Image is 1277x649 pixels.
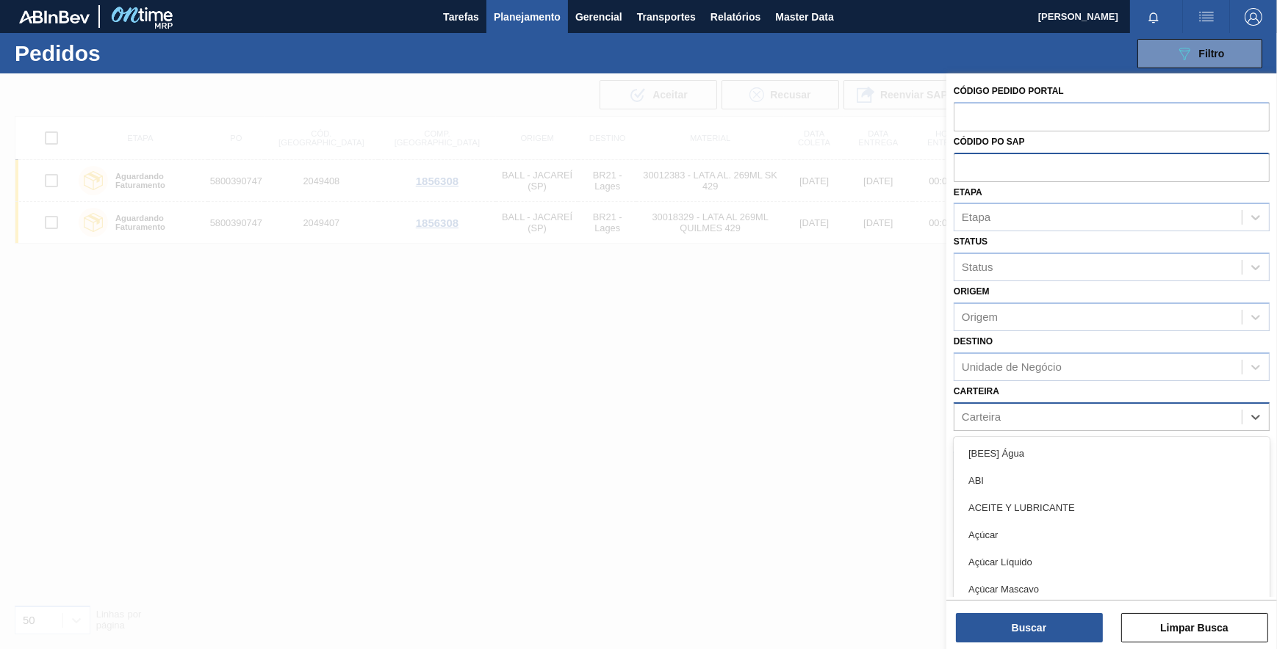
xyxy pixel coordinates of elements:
label: Status [954,236,988,247]
div: Açúcar Líquido [954,548,1270,576]
label: Códido PO SAP [954,137,1025,147]
h1: Pedidos [15,45,231,62]
span: Gerencial [575,8,622,26]
img: Logout [1245,8,1262,26]
div: ABI [954,467,1270,494]
label: Etapa [954,187,982,197]
span: Planejamento [494,8,561,26]
span: Tarefas [443,8,479,26]
label: Carteira [954,386,999,396]
div: Unidade de Negócio [962,360,1062,373]
img: TNhmsLtSVTkK8tSr43FrP2fwEKptu5GPRR3wAAAABJRU5ErkJggg== [19,10,90,23]
label: Destino [954,336,993,347]
button: Filtro [1137,39,1262,68]
div: Açúcar [954,521,1270,548]
button: Notificações [1130,7,1177,27]
div: Origem [962,311,998,323]
span: Relatórios [711,8,760,26]
div: Açúcar Mascavo [954,576,1270,603]
label: Origem [954,286,990,297]
span: Master Data [775,8,833,26]
div: Etapa [962,211,990,224]
div: [BEES] Água [954,440,1270,467]
label: Material [954,436,999,446]
span: Filtro [1199,48,1225,59]
div: ACEITE Y LUBRICANTE [954,494,1270,521]
img: userActions [1198,8,1215,26]
div: Status [962,261,993,274]
label: Código Pedido Portal [954,86,1064,96]
span: Transportes [637,8,696,26]
div: Carteira [962,410,1001,423]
